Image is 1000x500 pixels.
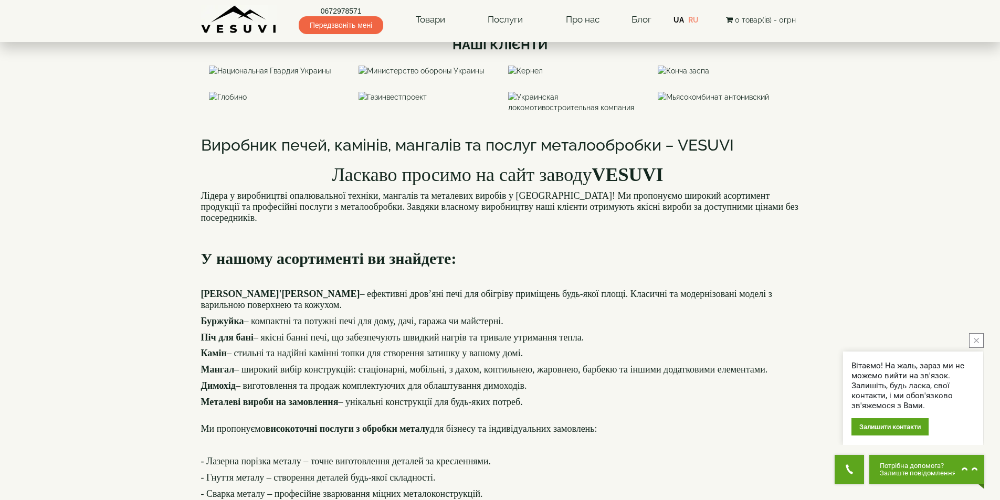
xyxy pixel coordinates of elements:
[723,14,799,26] button: 0 товар(ів) - 0грн
[209,92,343,102] img: Глобино
[209,66,343,76] img: Национальная Гвардия Украины
[201,380,236,391] b: Димохід
[201,397,523,407] font: – унікальні конструкції для будь-яких потреб.
[880,470,956,477] span: Залиште повідомлення
[201,190,798,223] font: Лідера у виробництві опалювальної техніки, мангалів та металевих виробів у [GEOGRAPHIC_DATA]! Ми ...
[201,397,339,407] b: Металеві вироби на замовлення
[658,66,792,76] img: Конча заспа
[880,462,956,470] span: Потрібна допомога?
[201,456,491,466] font: - Лазерна порізка металу – точне виготовлення деталей за кресленнями.
[477,8,533,32] a: Послуги
[555,8,610,32] a: Про нас
[592,164,664,185] b: VESUVI
[201,316,503,326] font: – компактні та потужні печі для дому, дачі, гаража чи майстерні.
[201,364,768,375] font: – широкий вибір конструкцій: стаціонарні, мобільні, з дахом, коптильнею, жаровнею, барбекю та інш...
[405,8,456,32] a: Товари
[201,289,772,310] span: – ефективні дров’яні печі для обігріву приміщень будь-якої площі. Класичні та модернізовані модел...
[282,289,360,299] b: [PERSON_NAME]
[508,92,642,113] img: Украинская локомотивостроительная компания
[201,332,584,343] font: – якісні банні печі, що забезпечують швидкий нагрів та тривале утримання тепла.
[869,455,984,484] button: Chat button
[201,136,799,154] h2: Виробник печей, камінів, мангалів та послуг металообробки – VESUVI
[508,66,642,76] img: Кернел
[359,66,492,76] img: Министерство обороны Украины
[735,16,796,24] span: 0 товар(ів) - 0грн
[359,92,492,102] img: Газинвестпроект
[851,418,929,435] div: Залишити контакти
[299,16,383,34] span: Передзвоніть мені
[299,6,383,16] a: 0672978571
[658,92,792,102] img: Мьясокомбинат антонивский
[201,364,235,375] b: Мангал
[631,14,651,25] a: Блог
[201,488,483,499] font: - Сварка металу – професійне зварювання міцних металоконструкцій.
[201,332,254,343] b: Піч для бані
[201,5,277,34] img: Завод VESUVI
[201,316,244,326] b: Буржуйка
[266,423,430,434] b: високоточні послуги з обробки металу
[969,333,984,348] button: close button
[201,423,597,434] font: Ми пропонуємо для бізнесу та індивідуальних замовлень:
[851,361,975,411] div: Вітаємо! На жаль, зараз ми не можемо вийти на зв'язок. Залишіть, будь ласка, свої контакти, і ми ...
[201,472,436,483] font: - Гнуття металу – створення деталей будь-якої складності.
[201,38,799,52] h3: Наші клієнти
[201,348,523,358] font: – стильні та надійні камінні топки для створення затишку у вашому домі.
[201,250,457,267] b: У нашому асортименті ви знайдете:
[201,380,527,391] font: – виготовлення та продаж комплектуючих для облаштування димоходів.
[332,164,592,185] span: Ласкаво просимо на сайт заводу
[688,16,699,24] a: RU
[673,16,684,24] a: UA
[201,348,227,358] b: Камін
[201,289,282,299] b: [PERSON_NAME]'
[835,455,864,484] button: Get Call button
